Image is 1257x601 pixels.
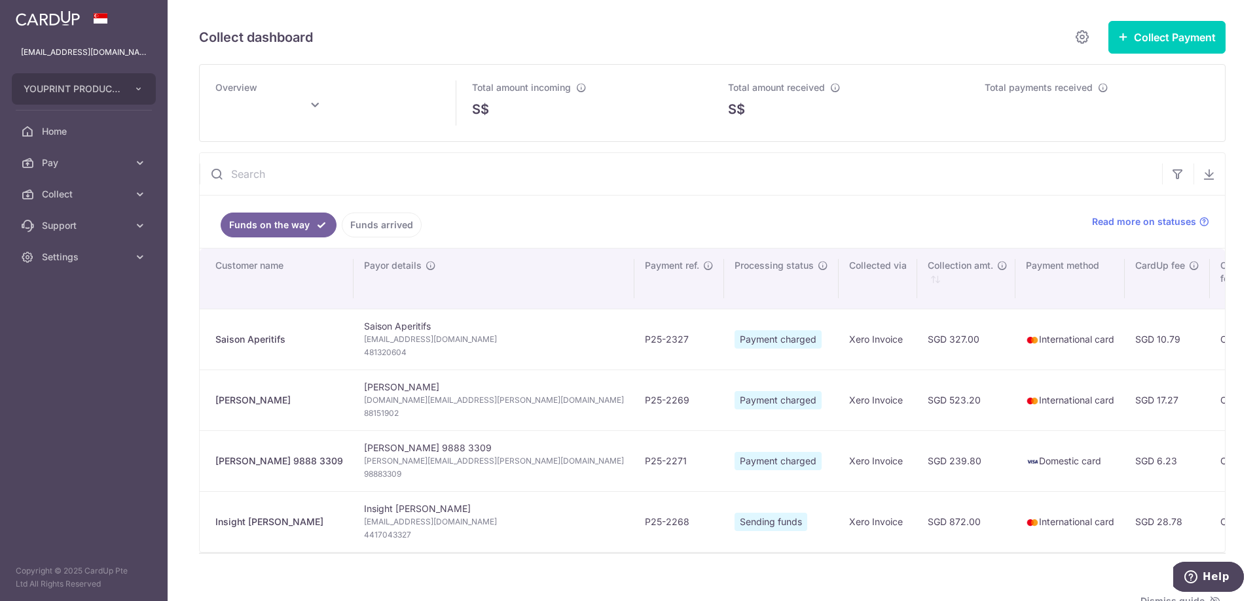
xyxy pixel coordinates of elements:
[634,491,724,552] td: P25-2268
[728,82,825,93] span: Total amount received
[839,491,917,552] td: Xero Invoice
[364,455,624,468] span: [PERSON_NAME][EMAIL_ADDRESS][PERSON_NAME][DOMAIN_NAME]
[1026,455,1039,468] img: visa-sm-192604c4577d2d35970c8ed26b86981c2741ebd56154ab54ad91a526f0f24972.png
[21,46,147,59] p: [EMAIL_ADDRESS][DOMAIN_NAME]
[364,468,624,481] span: 98883309
[12,73,156,105] button: YOUPRINT PRODUCTIONS PTE LTD
[645,259,699,272] span: Payment ref.
[200,249,354,309] th: Customer name
[735,330,822,349] span: Payment charged
[364,528,624,541] span: 4417043327
[354,430,634,491] td: [PERSON_NAME] 9888 3309
[1125,491,1210,552] td: SGD 28.78
[42,156,128,169] span: Pay
[724,249,839,309] th: Processing status
[634,369,724,430] td: P25-2269
[16,10,80,26] img: CardUp
[839,309,917,369] td: Xero Invoice
[1026,516,1039,529] img: mastercard-sm-87a3fd1e0bddd137fecb07648320f44c262e2538e7db6024463105ddbc961eb2.png
[29,9,56,21] span: Help
[364,333,624,346] span: [EMAIL_ADDRESS][DOMAIN_NAME]
[839,430,917,491] td: Xero Invoice
[1125,369,1210,430] td: SGD 17.27
[735,391,822,409] span: Payment charged
[221,213,337,237] a: Funds on the way
[354,369,634,430] td: [PERSON_NAME]
[364,346,624,359] span: 481320604
[634,430,724,491] td: P25-2271
[928,259,993,272] span: Collection amt.
[634,309,724,369] td: P25-2327
[735,259,814,272] span: Processing status
[199,27,313,48] h5: Collect dashboard
[839,249,917,309] th: Collected via
[364,394,624,407] span: [DOMAIN_NAME][EMAIL_ADDRESS][PERSON_NAME][DOMAIN_NAME]
[839,369,917,430] td: Xero Invoice
[1026,394,1039,407] img: mastercard-sm-87a3fd1e0bddd137fecb07648320f44c262e2538e7db6024463105ddbc961eb2.png
[1092,215,1209,228] a: Read more on statuses
[735,513,807,531] span: Sending funds
[917,491,1015,552] td: SGD 872.00
[917,309,1015,369] td: SGD 327.00
[364,407,624,420] span: 88151902
[1015,309,1125,369] td: International card
[200,153,1162,195] input: Search
[1015,430,1125,491] td: Domestic card
[215,394,343,407] div: [PERSON_NAME]
[354,309,634,369] td: Saison Aperitifs
[917,430,1015,491] td: SGD 239.80
[1125,430,1210,491] td: SGD 6.23
[1135,259,1185,272] span: CardUp fee
[1125,249,1210,309] th: CardUp fee
[354,249,634,309] th: Payor details
[215,455,343,468] div: [PERSON_NAME] 9888 3309
[1173,562,1244,594] iframe: Opens a widget where you can find more information
[634,249,724,309] th: Payment ref.
[917,369,1015,430] td: SGD 523.20
[364,259,422,272] span: Payor details
[735,452,822,470] span: Payment charged
[1108,21,1226,54] button: Collect Payment
[917,249,1015,309] th: Collection amt. : activate to sort column ascending
[985,82,1093,93] span: Total payments received
[354,491,634,552] td: Insight [PERSON_NAME]
[215,333,343,346] div: Saison Aperitifs
[1026,334,1039,347] img: mastercard-sm-87a3fd1e0bddd137fecb07648320f44c262e2538e7db6024463105ddbc961eb2.png
[1015,249,1125,309] th: Payment method
[342,213,422,237] a: Funds arrived
[1125,309,1210,369] td: SGD 10.79
[364,515,624,528] span: [EMAIL_ADDRESS][DOMAIN_NAME]
[24,82,120,95] span: YOUPRINT PRODUCTIONS PTE LTD
[728,99,745,119] span: S$
[215,515,343,528] div: Insight [PERSON_NAME]
[1092,215,1196,228] span: Read more on statuses
[1015,369,1125,430] td: International card
[215,82,257,93] span: Overview
[42,125,128,138] span: Home
[472,82,571,93] span: Total amount incoming
[472,99,489,119] span: S$
[42,188,128,201] span: Collect
[42,219,128,232] span: Support
[1015,491,1125,552] td: International card
[42,250,128,264] span: Settings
